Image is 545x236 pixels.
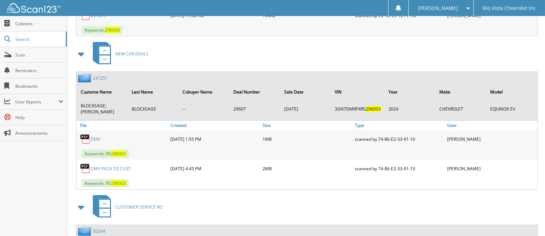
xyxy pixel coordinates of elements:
img: folder2.png [78,227,93,236]
td: [DATE] [281,100,331,118]
th: Year [385,85,435,99]
a: 241251 [93,75,108,81]
span: Search [15,36,62,42]
span: Cabinets [15,21,63,27]
a: File [76,120,169,130]
iframe: Chat Widget [509,202,545,236]
div: [DATE] 1:55 PM [169,132,261,146]
div: 2MB [261,161,353,176]
th: Last Name [128,85,178,99]
span: Keywords: RS [82,179,129,187]
img: folder2.png [78,74,93,82]
td: BLOCKSAGE [128,100,178,118]
div: [PERSON_NAME] [445,161,538,176]
a: Created [169,120,261,130]
th: Cobuyer Name [179,85,229,99]
span: Reminders [15,68,63,74]
th: Sale Date [281,85,331,99]
a: 50294 [93,228,105,234]
span: Bookmarks [15,83,63,89]
div: [PERSON_NAME] [445,132,538,146]
span: Announcements [15,130,63,136]
td: EQUINOX EV [487,100,537,118]
th: Model [487,85,537,99]
span: 296003 [111,180,126,186]
span: 296003 [366,106,381,112]
td: -- [179,100,229,118]
td: CHEVROLET [436,100,486,118]
a: User [445,120,538,130]
a: DMV PACK TO CUST [91,166,131,172]
td: BLOCKSAGE;[PERSON_NAME] [77,100,127,118]
th: Deal Number [230,85,280,99]
div: scanned by 74-86-E2-33-91-10 [353,161,445,176]
a: Size [261,120,353,130]
a: Type [353,120,445,130]
span: [PERSON_NAME] [418,6,458,10]
span: 296003 [105,27,120,33]
img: PDF.png [80,163,91,174]
a: DMV [91,136,100,142]
div: scanned by 74-86-E2-33-91-10 [353,132,445,146]
span: User Reports [15,99,58,105]
td: 3GN7DMRP4RS [332,100,385,118]
th: VIN [332,85,385,99]
td: 2024 [385,100,435,118]
img: scan123-logo-white.svg [7,3,60,13]
img: PDF.png [80,134,91,144]
div: [DATE] 4:45 PM [169,161,261,176]
span: CUSTOMER SERVICE RO [115,204,163,210]
span: Help [15,114,63,120]
span: Keywords: [82,26,123,34]
div: 1MB [261,132,353,146]
a: NEW CAR DEALS [89,40,148,68]
th: Custome Name [77,85,127,99]
th: Make [436,85,486,99]
td: 29607 [230,100,280,118]
span: Rio Vista Chevrolet Inc [483,6,536,10]
span: Scan [15,52,63,58]
span: NEW CAR DEALS [115,51,148,57]
span: Keywords: RS [82,150,129,158]
span: 296003 [111,151,126,157]
a: CUSTOMER SERVICE RO [89,193,163,221]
